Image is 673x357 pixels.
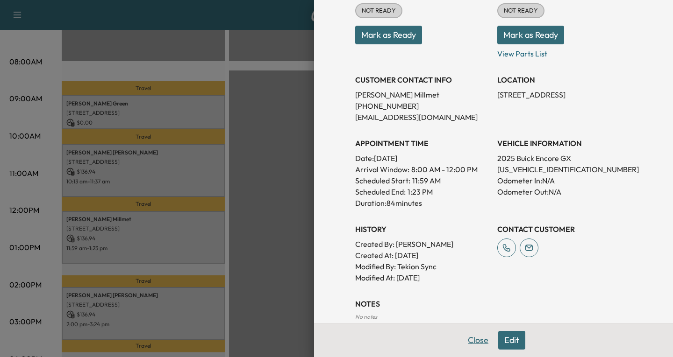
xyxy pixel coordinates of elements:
h3: NOTES [355,298,632,309]
h3: APPOINTMENT TIME [355,138,490,149]
button: Close [462,331,494,350]
p: [US_VEHICLE_IDENTIFICATION_NUMBER] [497,164,632,175]
p: View Parts List [497,44,632,59]
p: 11:59 AM [412,175,441,186]
p: 1:23 PM [408,186,433,197]
p: Odometer Out: N/A [497,186,632,197]
h3: LOCATION [497,74,632,85]
h3: History [355,224,490,235]
p: [STREET_ADDRESS] [497,89,632,100]
div: No notes [355,313,632,321]
p: 2025 Buick Encore GX [497,153,632,164]
button: Mark as Ready [355,26,422,44]
p: Created At : [DATE] [355,250,490,261]
p: [PHONE_NUMBER] [355,100,490,112]
span: NOT READY [498,6,544,15]
p: [EMAIL_ADDRESS][DOMAIN_NAME] [355,112,490,123]
p: Scheduled End: [355,186,406,197]
span: 8:00 AM - 12:00 PM [411,164,478,175]
p: Scheduled Start: [355,175,410,186]
button: Edit [498,331,525,350]
p: Created By : [PERSON_NAME] [355,238,490,250]
p: Date: [DATE] [355,153,490,164]
p: Arrival Window: [355,164,490,175]
p: [PERSON_NAME] Millmet [355,89,490,100]
button: Mark as Ready [497,26,564,44]
p: Modified At : [DATE] [355,272,490,283]
p: Modified By : Tekion Sync [355,261,490,272]
h3: VEHICLE INFORMATION [497,138,632,149]
h3: CUSTOMER CONTACT INFO [355,74,490,85]
p: Odometer In: N/A [497,175,632,186]
span: NOT READY [356,6,401,15]
h3: CONTACT CUSTOMER [497,224,632,235]
p: Duration: 84 minutes [355,197,490,209]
